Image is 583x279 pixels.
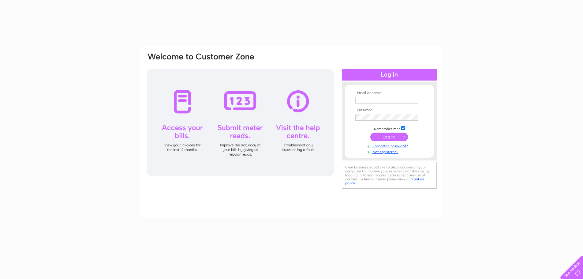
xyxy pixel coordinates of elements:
a: Not registered? [355,149,425,154]
input: Submit [370,133,408,141]
th: Password: [354,108,425,112]
a: cookies policy [345,177,424,185]
a: Forgotten password? [355,143,425,149]
div: Clear Business would like to place cookies on your computer to improve your experience of the sit... [342,162,437,189]
td: Remember me? [354,125,425,131]
th: Email Address: [354,91,425,95]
